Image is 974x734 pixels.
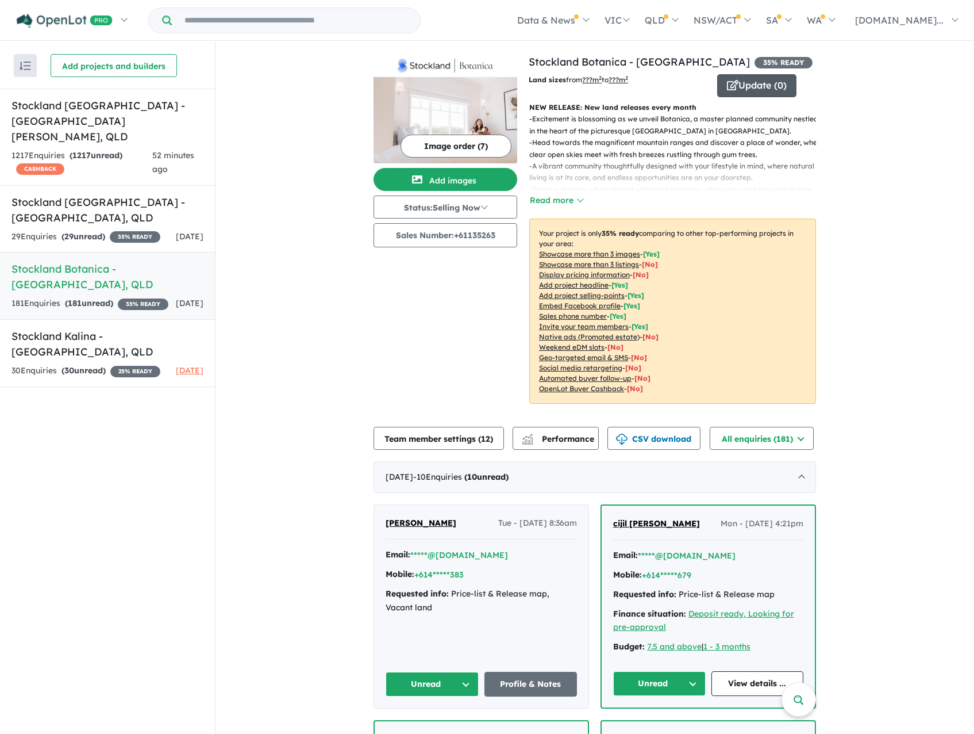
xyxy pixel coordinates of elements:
img: line-chart.svg [522,434,533,440]
p: NEW RELEASE: New land releases every month [529,102,816,113]
span: Performance [523,434,594,444]
strong: Email: [613,550,638,560]
u: Embed Facebook profile [539,301,621,310]
button: All enquiries (181) [710,427,814,450]
button: Image order (7) [401,135,511,158]
sup: 2 [625,75,628,81]
strong: Budget: [613,641,645,652]
img: sort.svg [20,62,31,70]
span: cijil [PERSON_NAME] [613,518,700,529]
u: Deposit ready, Looking for pre-approval [613,609,794,633]
h5: Stockland Kalina - [GEOGRAPHIC_DATA] , QLD [11,328,203,360]
b: 35 % ready [602,229,639,238]
span: [No] [642,332,659,341]
span: 35 % READY [754,57,813,68]
span: 52 minutes ago [152,150,194,174]
span: [PERSON_NAME] [386,518,456,528]
span: 25 % READY [110,366,160,377]
button: Team member settings (12) [374,427,504,450]
button: Add images [374,168,517,191]
button: Unread [386,672,479,697]
div: 30 Enquir ies [11,364,160,378]
a: Profile & Notes [484,672,578,697]
span: Tue - [DATE] 8:36am [498,517,577,530]
u: ???m [609,75,628,84]
span: [DOMAIN_NAME]... [855,14,944,26]
p: from [529,74,709,86]
strong: ( unread) [65,298,113,308]
div: | [613,640,803,654]
button: Performance [513,427,599,450]
strong: ( unread) [464,472,509,482]
span: [ No ] [633,270,649,279]
div: 181 Enquir ies [11,297,168,311]
strong: Finance situation: [613,609,686,619]
span: [No] [634,374,650,383]
span: 30 [64,365,74,376]
div: 29 Enquir ies [11,230,160,244]
u: OpenLot Buyer Cashback [539,384,624,393]
span: 12 [481,434,490,444]
button: Read more [529,194,583,207]
u: Invite your team members [539,322,629,331]
u: Geo-targeted email & SMS [539,353,628,362]
span: CASHBACK [16,163,64,175]
u: 7.5 and above [647,641,702,652]
strong: Mobile: [613,569,642,580]
span: [DATE] [176,365,203,376]
span: [No] [607,343,623,351]
u: Showcase more than 3 images [539,250,640,258]
img: bar-chart.svg [522,437,533,445]
p: - Excitement is blossoming as we unveil Botanica, a master planned community nestled in the heart... [529,113,825,137]
u: Sales phone number [539,312,607,320]
button: CSV download [607,427,700,450]
h5: Stockland [GEOGRAPHIC_DATA] - [GEOGRAPHIC_DATA][PERSON_NAME] , QLD [11,98,203,144]
u: Weekend eDM slots [539,343,605,351]
span: [ Yes ] [627,291,644,300]
strong: ( unread) [61,231,105,242]
button: Status:Selling Now [374,196,517,219]
span: [ Yes ] [610,312,626,320]
button: Update (0) [717,74,796,97]
div: Price-list & Release map [613,588,803,602]
a: [PERSON_NAME] [386,517,456,530]
a: cijil [PERSON_NAME] [613,517,700,531]
strong: ( unread) [61,365,106,376]
u: Add project selling-points [539,291,625,300]
span: [DATE] [176,231,203,242]
h5: Stockland Botanica - [GEOGRAPHIC_DATA] , QLD [11,261,203,292]
span: 35 % READY [118,299,168,310]
u: Add project headline [539,281,609,289]
u: 1 - 3 months [703,641,750,652]
u: Native ads (Promoted estate) [539,332,640,341]
img: Stockland Botanica - Deebing Heights [374,77,517,163]
p: - This is a thriving urban retreat with room to bloom, where you can bring your dream home to life. [529,184,825,208]
button: Unread [613,671,706,696]
p: - A vibrant community thoughtfully designed with your lifestyle in mind, where natural living is ... [529,160,825,184]
span: 29 [64,231,74,242]
b: Land sizes [529,75,566,84]
span: 181 [68,298,82,308]
span: [DATE] [176,298,203,308]
a: Stockland Botanica - Deebing Heights LogoStockland Botanica - Deebing Heights [374,54,517,163]
input: Try estate name, suburb, builder or developer [174,8,418,33]
span: to [602,75,628,84]
h5: Stockland [GEOGRAPHIC_DATA] - [GEOGRAPHIC_DATA] , QLD [11,194,203,225]
a: View details ... [711,671,804,696]
sup: 2 [599,75,602,81]
strong: Requested info: [613,589,676,599]
a: Stockland Botanica - [GEOGRAPHIC_DATA] [529,55,750,68]
span: [ Yes ] [623,301,640,310]
span: [ No ] [642,260,658,269]
button: Sales Number:+61135263 [374,223,517,247]
span: - 10 Enquir ies [413,472,509,482]
p: Your project is only comparing to other top-performing projects in your area: - - - - - - - - - -... [529,219,816,404]
div: Price-list & Release map, Vacant land [386,587,577,615]
u: Automated buyer follow-up [539,374,632,383]
u: Display pricing information [539,270,630,279]
span: [No] [627,384,643,393]
div: 1217 Enquir ies [11,149,152,177]
strong: Email: [386,549,410,560]
strong: Requested info: [386,588,449,599]
span: [No] [625,364,641,372]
